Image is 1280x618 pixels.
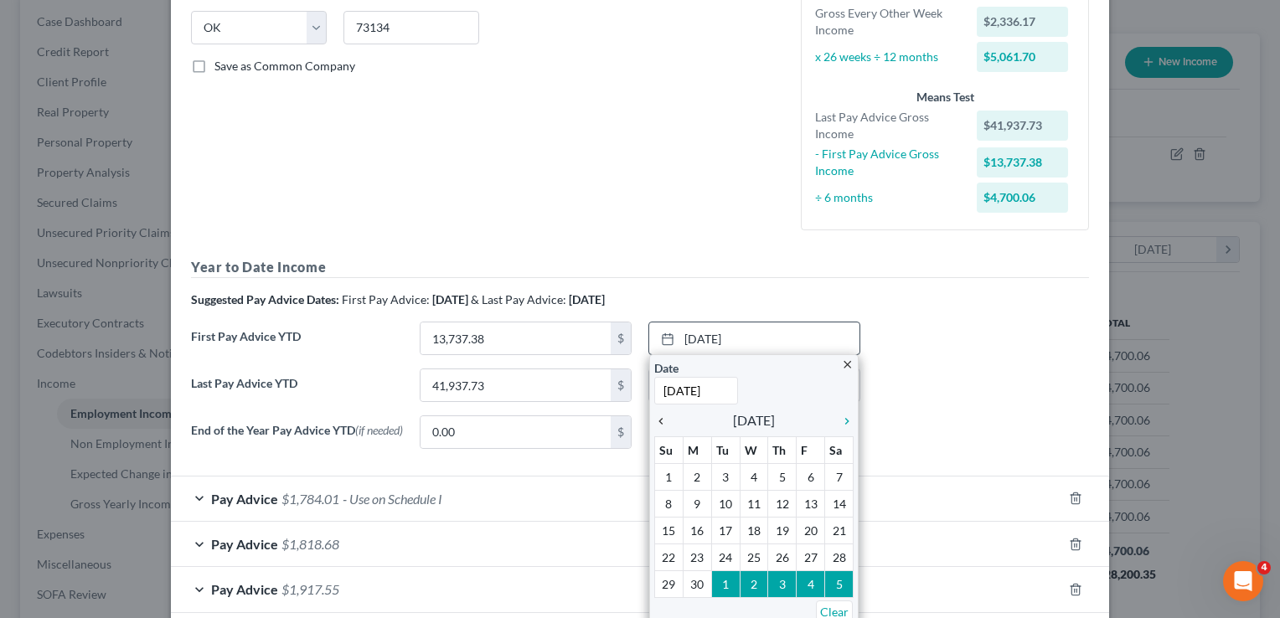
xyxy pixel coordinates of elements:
[683,518,711,544] td: 16
[825,437,854,464] th: Sa
[343,11,479,44] input: Enter zip...
[977,42,1069,72] div: $5,061.70
[740,518,768,544] td: 18
[807,109,968,142] div: Last Pay Advice Gross Income
[832,415,854,428] i: chevron_right
[281,581,339,597] span: $1,917.55
[768,491,797,518] td: 12
[768,571,797,598] td: 3
[797,437,825,464] th: F
[683,464,711,491] td: 2
[611,369,631,401] div: $
[183,415,411,462] label: End of the Year Pay Advice YTD
[655,571,684,598] td: 29
[343,491,442,507] span: - Use on Schedule I
[1257,561,1271,574] span: 4
[825,491,854,518] td: 14
[768,518,797,544] td: 19
[655,518,684,544] td: 15
[183,368,411,415] label: Last Pay Advice YTD
[740,464,768,491] td: 4
[832,410,854,430] a: chevron_right
[815,89,1075,106] div: Means Test
[683,544,711,571] td: 23
[841,354,854,373] a: close
[797,518,825,544] td: 20
[421,416,611,448] input: 0.00
[342,292,430,306] span: First Pay Advice:
[655,464,684,491] td: 1
[471,292,566,306] span: & Last Pay Advice:
[214,59,355,73] span: Save as Common Company
[733,410,775,430] span: [DATE]
[825,518,854,544] td: 21
[797,571,825,598] td: 4
[825,464,854,491] td: 7
[211,491,278,507] span: Pay Advice
[654,410,676,430] a: chevron_left
[768,544,797,571] td: 26
[355,423,403,437] span: (if needed)
[807,189,968,206] div: ÷ 6 months
[683,571,711,598] td: 30
[797,544,825,571] td: 27
[654,415,676,428] i: chevron_left
[977,147,1069,178] div: $13,737.38
[977,7,1069,37] div: $2,336.17
[191,292,339,306] strong: Suggested Pay Advice Dates:
[740,544,768,571] td: 25
[797,464,825,491] td: 6
[211,581,278,597] span: Pay Advice
[654,377,738,404] input: 1/1/2013
[211,536,278,552] span: Pay Advice
[825,571,854,598] td: 5
[711,518,740,544] td: 17
[740,437,768,464] th: W
[1223,561,1263,601] iframe: Intercom live chat
[740,491,768,518] td: 11
[711,491,740,518] td: 10
[655,544,684,571] td: 22
[649,322,859,354] a: [DATE]
[768,464,797,491] td: 5
[432,292,468,306] strong: [DATE]
[655,437,684,464] th: Su
[768,437,797,464] th: Th
[191,257,1089,278] h5: Year to Date Income
[740,571,768,598] td: 2
[611,416,631,448] div: $
[683,491,711,518] td: 9
[654,359,679,377] label: Date
[655,491,684,518] td: 8
[711,544,740,571] td: 24
[977,111,1069,141] div: $41,937.73
[977,183,1069,213] div: $4,700.06
[569,292,605,306] strong: [DATE]
[825,544,854,571] td: 28
[711,464,740,491] td: 3
[421,322,611,354] input: 0.00
[611,322,631,354] div: $
[421,369,611,401] input: 0.00
[807,5,968,39] div: Gross Every Other Week Income
[807,146,968,179] div: - First Pay Advice Gross Income
[711,571,740,598] td: 1
[711,437,740,464] th: Tu
[797,491,825,518] td: 13
[183,322,411,368] label: First Pay Advice YTD
[281,491,339,507] span: $1,784.01
[281,536,339,552] span: $1,818.68
[807,49,968,65] div: x 26 weeks ÷ 12 months
[841,358,854,371] i: close
[683,437,711,464] th: M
